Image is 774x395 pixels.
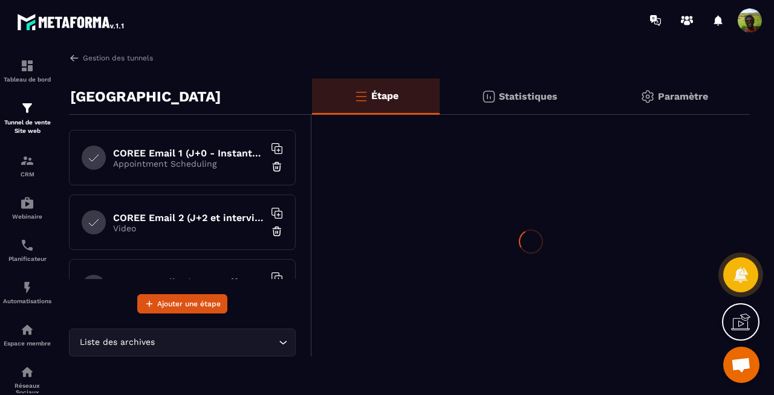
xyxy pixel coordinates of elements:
p: Planificateur [3,255,51,262]
img: trash [271,161,283,173]
p: Tunnel de vente Site web [3,118,51,135]
img: formation [20,101,34,115]
p: Espace membre [3,340,51,347]
h6: COREE Email 2 (J+2 et interview) [113,212,264,223]
img: scheduler [20,238,34,252]
p: Tableau de bord [3,76,51,83]
a: formationformationCRM [3,144,51,187]
p: Video [113,223,264,233]
p: Paramètre [658,91,708,102]
a: Gestion des tunnels [69,53,153,63]
p: CRM [3,171,51,178]
input: Search for option [157,336,276,349]
img: setting-gr.5f69749f.svg [640,89,655,104]
a: automationsautomationsEspace membre [3,313,51,356]
img: formation [20,59,34,73]
p: [GEOGRAPHIC_DATA] [70,85,221,109]
img: formation [20,153,34,168]
a: automationsautomationsWebinaire [3,187,51,229]
img: automations [20,280,34,295]
span: Liste des archives [77,336,157,349]
span: Ajouter une étape [157,298,221,310]
img: bars-o.4a397970.svg [354,89,368,103]
button: Ajouter une étape [137,294,227,313]
img: automations [20,196,34,210]
img: logo [17,11,126,33]
h6: COREE Email 3 (J+4 et offre spéciale) [113,277,264,288]
a: formationformationTunnel de vente Site web [3,92,51,144]
img: social-network [20,365,34,379]
p: Statistiques [499,91,558,102]
p: Webinaire [3,213,51,220]
a: automationsautomationsAutomatisations [3,271,51,313]
div: Search for option [69,329,296,356]
h6: COREE Email 1 (J+0 - Instantané) [113,147,264,159]
p: Étape [371,90,398,101]
p: Appointment Scheduling [113,159,264,169]
p: Automatisations [3,298,51,304]
img: arrow [69,53,80,63]
a: Ouvrir le chat [723,347,759,383]
a: schedulerschedulerPlanificateur [3,229,51,271]
img: automations [20,323,34,337]
img: trash [271,225,283,237]
a: formationformationTableau de bord [3,50,51,92]
img: stats.20deebd0.svg [481,89,496,104]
